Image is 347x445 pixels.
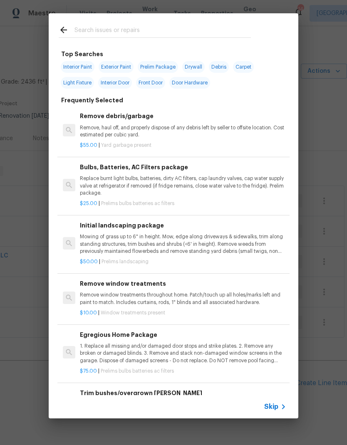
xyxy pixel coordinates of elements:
span: Door Hardware [169,77,210,89]
input: Search issues or repairs [74,25,251,37]
h6: Initial landscaping package [80,221,286,230]
span: Prelims bulbs batteries ac filters [101,368,174,373]
span: Interior Paint [61,61,94,73]
span: $10.00 [80,310,97,315]
span: Yard garbage present [101,143,151,148]
span: $75.00 [80,368,97,373]
p: | [80,142,286,149]
p: | [80,200,286,207]
span: Interior Door [98,77,132,89]
h6: Egregious Home Package [80,330,286,339]
span: Drywall [182,61,205,73]
h6: Remove window treatments [80,279,286,288]
h6: Top Searches [61,49,103,59]
span: $55.00 [80,143,97,148]
p: | [80,309,286,316]
p: Mowing of grass up to 6" in height. Mow, edge along driveways & sidewalks, trim along standing st... [80,233,286,255]
span: Front Door [136,77,165,89]
span: $50.00 [80,259,98,264]
span: Light Fixture [61,77,94,89]
span: $25.00 [80,201,97,206]
span: Carpet [233,61,254,73]
h6: Trim bushes/overgrown [PERSON_NAME] [80,388,286,398]
span: Prelims bulbs batteries ac filters [101,201,174,206]
span: Debris [209,61,229,73]
p: | [80,368,286,375]
span: Prelim Package [138,61,178,73]
span: Skip [264,403,278,411]
span: Window treatments present [101,310,165,315]
h6: Remove debris/garbage [80,111,286,121]
p: Remove window treatments throughout home. Patch/touch up all holes/marks left and paint to match.... [80,292,286,306]
p: Remove, haul off, and properly dispose of any debris left by seller to offsite location. Cost est... [80,124,286,138]
span: Exterior Paint [99,61,134,73]
p: 1. Replace all missing and/or damaged door stops and strike plates. 2. Remove any broken or damag... [80,343,286,364]
h6: Bulbs, Batteries, AC Filters package [80,163,286,172]
h6: Frequently Selected [61,96,123,105]
span: Prelims landscaping [102,259,149,264]
p: Replace burnt light bulbs, batteries, dirty AC filters, cap laundry valves, cap water supply valv... [80,175,286,196]
p: | [80,258,286,265]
